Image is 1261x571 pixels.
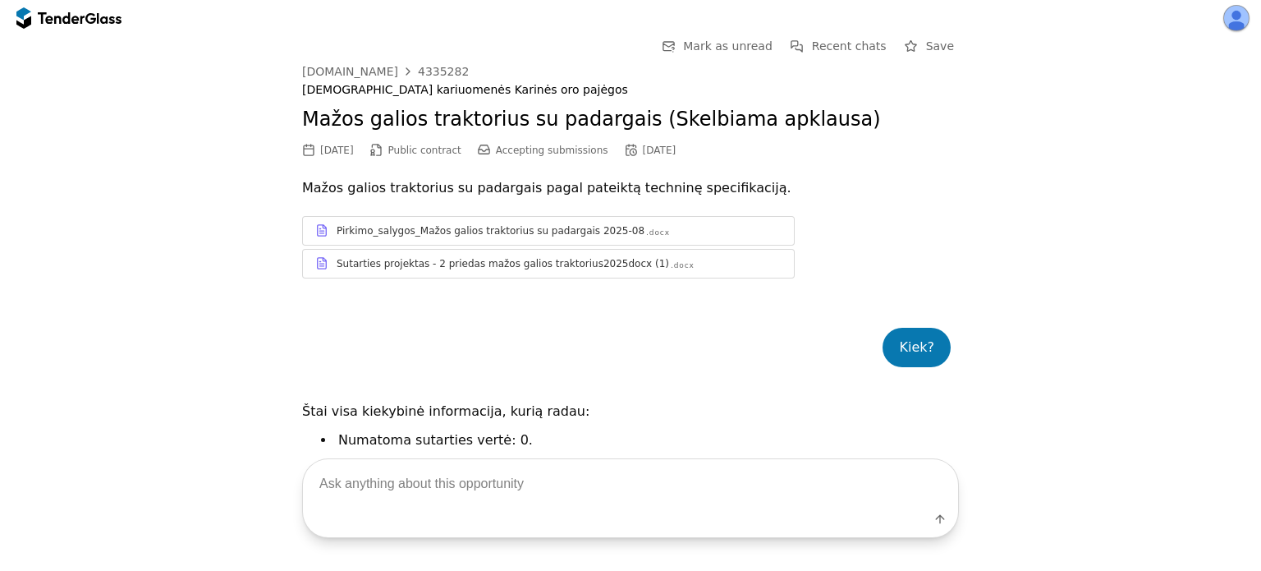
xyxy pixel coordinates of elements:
[899,336,934,359] div: Kiek?
[302,400,959,423] p: Štai visa kiekybinė informacija, kurią radau:
[671,260,695,271] div: .docx
[302,249,795,279] a: Sutarties projektas - 2 priedas mažos galios traktorius2025docx (1).docx
[302,177,959,200] p: Mažos galios traktorius su padargais pagal pateiktą techninę specifikaciją.
[926,39,954,53] span: Save
[900,36,959,57] button: Save
[683,39,773,53] span: Mark as unread
[320,145,354,156] div: [DATE]
[302,216,795,246] a: Pirkimo_salygos_Mažos galios traktorius su padargais 2025-08.docx
[302,106,959,134] h2: Mažos galios traktorius su padargais (Skelbiama apklausa)
[496,145,608,156] span: Accepting submissions
[337,224,644,237] div: Pirkimo_salygos_Mažos galios traktorius su padargais 2025-08
[643,145,676,156] div: [DATE]
[302,83,959,97] div: [DEMOGRAPHIC_DATA] kariuomenės Karinės oro pajėgos
[812,39,887,53] span: Recent chats
[657,36,777,57] button: Mark as unread
[302,65,469,78] a: [DOMAIN_NAME]4335282
[337,257,669,270] div: Sutarties projektas - 2 priedas mažos galios traktorius2025docx (1)
[646,228,670,238] div: .docx
[302,66,398,77] div: [DOMAIN_NAME]
[786,36,892,57] button: Recent chats
[418,66,469,77] div: 4335282
[388,145,461,156] span: Public contract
